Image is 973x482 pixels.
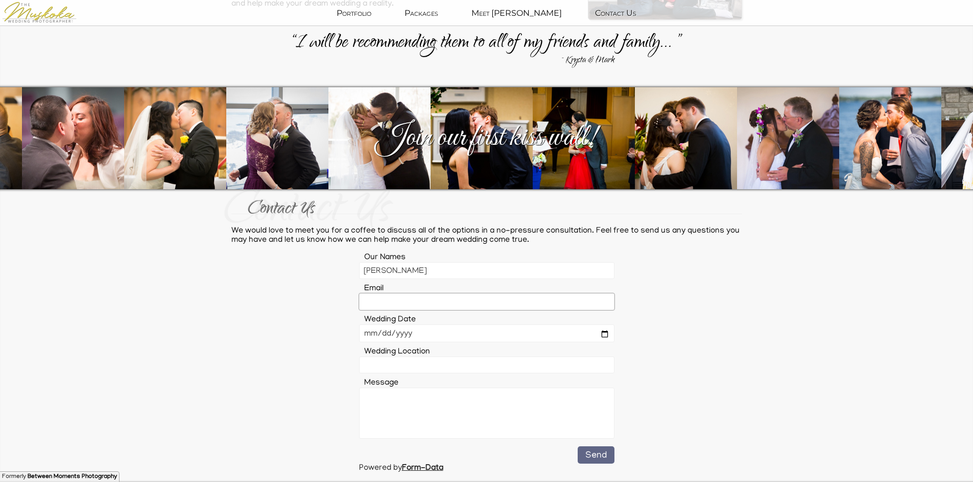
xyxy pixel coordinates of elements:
div: Powered by [359,464,614,473]
img: IMG-0008.jpg [431,87,533,189]
img: IMG-0005.jpg [124,87,226,189]
a: Form-Data [402,464,443,473]
a: Contact Us [582,8,649,18]
label: Wedding Date [364,315,614,324]
p: We would love to meet you for a coffee to discuss all of the options in a no-pressure consultatio... [231,226,742,245]
div: Formerly [2,473,26,480]
label: Our Names [364,253,614,262]
label: Email [364,284,614,293]
span: Contact Us [223,174,391,250]
a: Portfolio [324,8,384,18]
a: Contact Us [248,194,315,225]
a: Meet [PERSON_NAME] [459,8,575,18]
label: Message [364,378,614,388]
div: “I will be recommending them to all of my friends and family... ” [231,35,742,69]
label: Wedding Location [364,347,614,357]
b: Between Moments Photography [28,473,117,480]
img: IMG-0012.jpg [839,87,941,189]
img: IMG-0010.jpg [635,87,737,189]
img: IMG-0006.jpg [226,87,328,189]
button: Send [578,446,614,464]
img: IMG-0007.jpg [328,87,431,189]
img: IMG-0011.jpg [737,87,839,189]
div: ~ Krysta & Mark [231,53,614,70]
a: Packages [392,8,451,18]
img: IMG-0009.jpg [533,87,635,189]
img: IMG-0004.jpg [22,87,124,189]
